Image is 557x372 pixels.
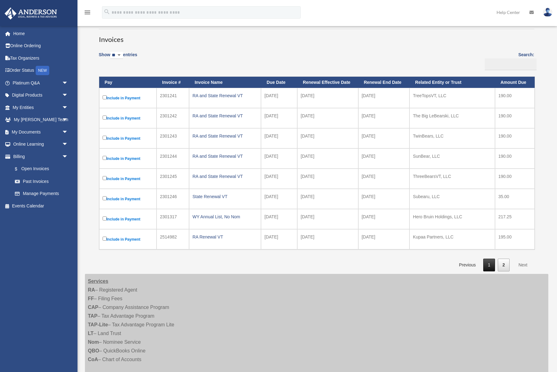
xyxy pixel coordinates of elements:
[84,11,91,16] a: menu
[103,134,153,142] label: Include in Payment
[485,58,537,70] input: Search:
[4,114,77,126] a: My [PERSON_NAME] Teamarrow_drop_down
[358,169,410,189] td: [DATE]
[88,357,98,362] strong: CoA
[297,77,358,88] th: Renewal Effective Date: activate to sort column ascending
[495,229,535,249] td: 195.00
[192,212,258,221] div: WY Annual List, No Nom
[88,287,95,293] strong: RA
[88,313,98,319] strong: TAP
[103,94,153,102] label: Include in Payment
[62,126,74,138] span: arrow_drop_down
[88,331,94,336] strong: LT
[4,27,77,40] a: Home
[9,163,71,175] a: $Open Invoices
[103,215,153,223] label: Include in Payment
[9,175,74,188] a: Past Invoices
[358,229,410,249] td: [DATE]
[454,259,480,271] a: Previous
[84,9,91,16] i: menu
[192,91,258,100] div: RA and State Renewal VT
[103,216,107,220] input: Include in Payment
[62,138,74,151] span: arrow_drop_down
[104,8,110,15] i: search
[88,348,99,353] strong: QBO
[495,209,535,229] td: 217.25
[62,77,74,89] span: arrow_drop_down
[36,66,49,75] div: NEW
[409,169,495,189] td: ThreeBearsVT, LLC
[99,77,157,88] th: Pay: activate to sort column descending
[297,189,358,209] td: [DATE]
[157,169,189,189] td: 2301245
[88,305,99,310] strong: CAP
[192,172,258,181] div: RA and State Renewal VT
[4,200,77,212] a: Events Calendar
[358,77,410,88] th: Renewal End Date: activate to sort column ascending
[495,189,535,209] td: 35.00
[103,176,107,180] input: Include in Payment
[261,88,297,108] td: [DATE]
[358,128,410,148] td: [DATE]
[409,229,495,249] td: Kupaa Partners, LLC
[514,259,532,271] a: Next
[103,196,107,200] input: Include in Payment
[4,40,77,52] a: Online Ordering
[261,148,297,169] td: [DATE]
[409,209,495,229] td: Hero Bruin Holdings, LLC
[103,155,153,162] label: Include in Payment
[88,322,108,327] strong: TAP-Lite
[358,189,410,209] td: [DATE]
[4,64,77,77] a: Order StatusNEW
[103,95,107,99] input: Include in Payment
[157,108,189,128] td: 2301242
[192,192,258,201] div: State Renewal VT
[103,116,107,120] input: Include in Payment
[409,189,495,209] td: Subearu, LLC
[261,108,297,128] td: [DATE]
[495,108,535,128] td: 190.00
[62,101,74,114] span: arrow_drop_down
[157,88,189,108] td: 2301241
[358,209,410,229] td: [DATE]
[261,169,297,189] td: [DATE]
[99,51,137,65] label: Show entries
[483,259,495,271] a: 1
[4,138,77,151] a: Online Learningarrow_drop_down
[192,152,258,161] div: RA and State Renewal VT
[62,150,74,163] span: arrow_drop_down
[409,148,495,169] td: SunBear, LLC
[498,259,510,271] a: 2
[495,169,535,189] td: 190.00
[103,195,153,203] label: Include in Payment
[4,89,77,102] a: Digital Productsarrow_drop_down
[261,128,297,148] td: [DATE]
[495,128,535,148] td: 190.00
[409,108,495,128] td: The Big LeBearski, LLC
[103,237,107,241] input: Include in Payment
[4,101,77,114] a: My Entitiesarrow_drop_down
[103,156,107,160] input: Include in Payment
[157,209,189,229] td: 2301317
[483,51,534,70] label: Search:
[261,77,297,88] th: Due Date: activate to sort column ascending
[409,128,495,148] td: TwinBears, LLC
[157,189,189,209] td: 2301246
[103,175,153,183] label: Include in Payment
[157,148,189,169] td: 2301244
[409,88,495,108] td: TreeTopsVT, LLC
[358,88,410,108] td: [DATE]
[297,88,358,108] td: [DATE]
[358,148,410,169] td: [DATE]
[157,229,189,249] td: 2514982
[4,77,77,89] a: Platinum Q&Aarrow_drop_down
[62,89,74,102] span: arrow_drop_down
[495,77,535,88] th: Amount Due: activate to sort column ascending
[297,229,358,249] td: [DATE]
[189,77,261,88] th: Invoice Name: activate to sort column ascending
[543,8,552,17] img: User Pic
[297,148,358,169] td: [DATE]
[495,148,535,169] td: 190.00
[297,209,358,229] td: [DATE]
[297,108,358,128] td: [DATE]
